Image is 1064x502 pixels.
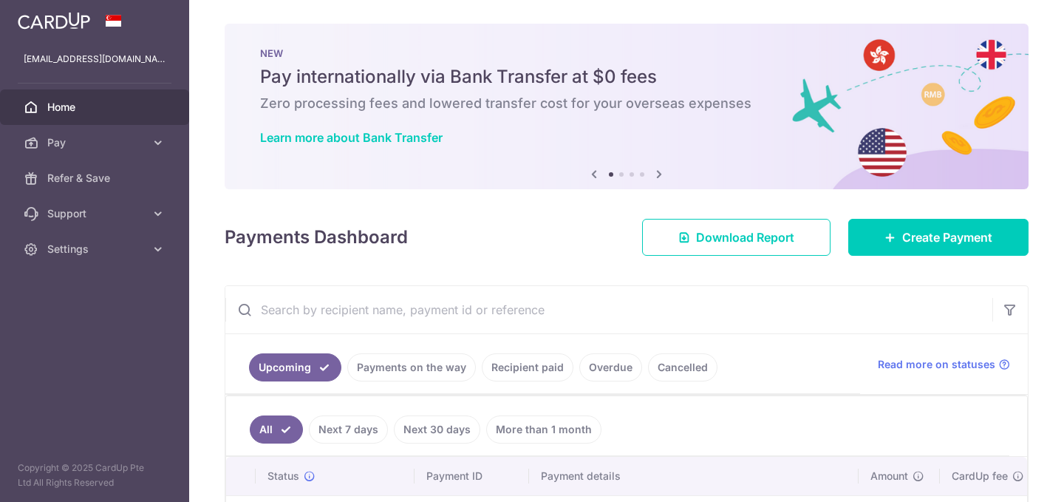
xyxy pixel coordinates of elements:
a: Next 30 days [394,415,480,444]
th: Payment details [529,457,859,495]
a: Learn more about Bank Transfer [260,130,443,145]
p: NEW [260,47,993,59]
span: Home [47,100,145,115]
img: Bank transfer banner [225,24,1029,189]
a: Next 7 days [309,415,388,444]
span: Status [267,469,299,484]
span: Amount [870,469,908,484]
a: Recipient paid [482,353,573,381]
a: Upcoming [249,353,341,381]
span: Create Payment [902,228,992,246]
a: Create Payment [848,219,1029,256]
span: Support [47,206,145,221]
span: Download Report [696,228,794,246]
h6: Zero processing fees and lowered transfer cost for your overseas expenses [260,95,993,112]
p: [EMAIL_ADDRESS][DOMAIN_NAME] [24,52,166,67]
a: More than 1 month [486,415,601,444]
span: Read more on statuses [878,357,995,372]
a: Read more on statuses [878,357,1010,372]
span: Refer & Save [47,171,145,186]
a: All [250,415,303,444]
a: Payments on the way [347,353,476,381]
img: CardUp [18,12,90,30]
h4: Payments Dashboard [225,224,408,251]
a: Cancelled [648,353,717,381]
span: Settings [47,242,145,257]
a: Overdue [579,353,642,381]
span: CardUp fee [952,469,1008,484]
h5: Pay internationally via Bank Transfer at $0 fees [260,65,993,89]
span: Pay [47,135,145,150]
th: Payment ID [415,457,529,495]
input: Search by recipient name, payment id or reference [225,286,992,333]
a: Download Report [642,219,831,256]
